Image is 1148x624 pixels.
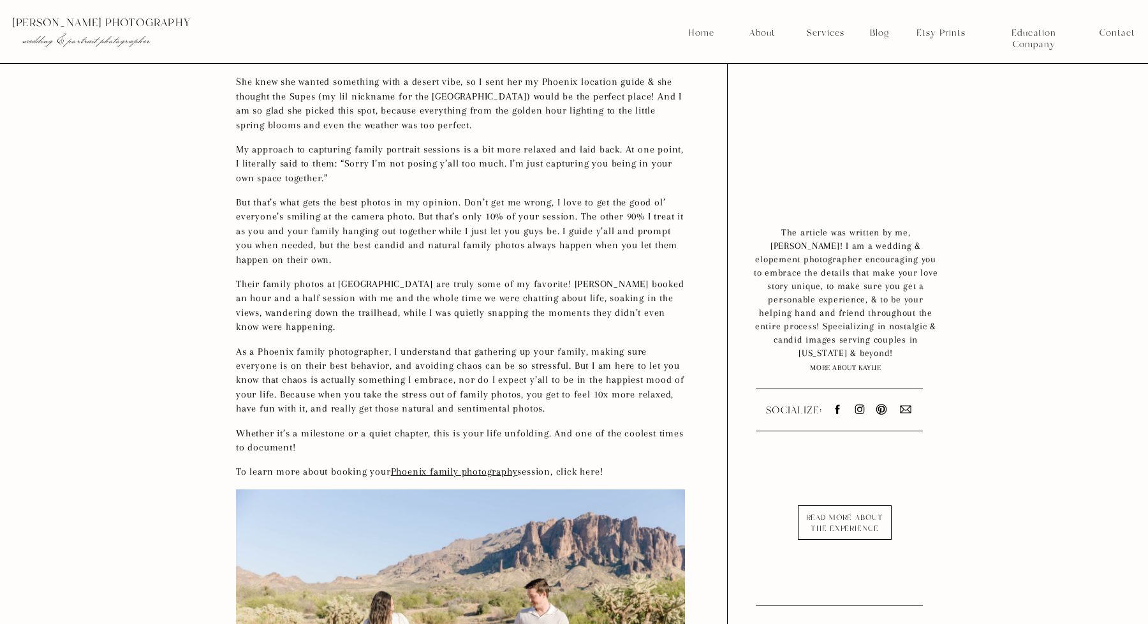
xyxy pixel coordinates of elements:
p: Their family photos at [GEOGRAPHIC_DATA] are truly some of my favorite! [PERSON_NAME] booked an h... [236,277,685,334]
a: Education Company [990,27,1078,39]
p: Whether it’s a milestone or a quiet chapter, this is your life unfolding. And one of the coolest ... [236,426,685,455]
p: She knew she wanted something with a desert vibe, so I sent her my Phoenix location guide & she t... [236,75,685,132]
p: But that’s what gets the best photos in my opinion. Don’t get me wrong, I love to get the good ol... [236,195,685,267]
p: To learn more about booking your session, click here! [236,464,685,479]
a: Phoenix family photography [391,466,518,477]
p: wedding & portrait photographer [22,34,348,47]
a: Services [802,27,849,39]
a: About [746,27,778,39]
a: Contact [1100,27,1135,39]
a: MORE ABOUT KAYLIE [786,364,905,376]
p: As a Phoenix family photographer, I understand that gathering up your family, making sure everyon... [236,345,685,416]
p: [PERSON_NAME] photography [12,17,374,29]
p: The article was written by me, [PERSON_NAME]! I am a wedding & elopement photographer encouraging... [753,226,938,352]
p: My approach to capturing family portrait sessions is a bit more relaxed and laid back. At one poi... [236,142,685,185]
p: SOCIALIZE: [766,403,823,416]
a: Blog [865,27,894,39]
a: Etsy Prints [911,27,970,39]
a: Home [688,27,715,39]
a: read more about the experience [802,512,887,534]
